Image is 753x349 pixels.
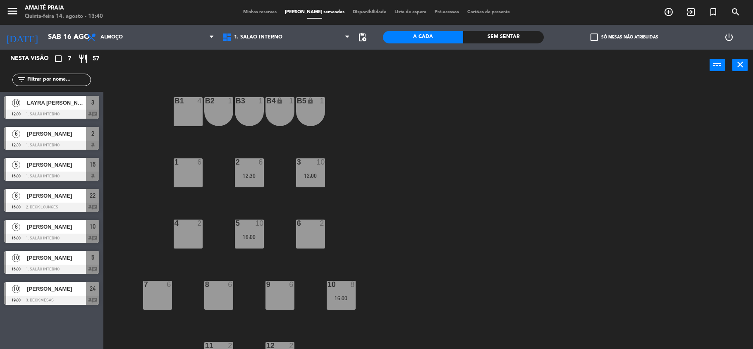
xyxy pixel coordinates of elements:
[357,32,367,42] span: pending_actions
[175,220,175,227] div: 4
[27,160,86,169] span: [PERSON_NAME]
[463,10,514,14] span: Cartões de presente
[289,97,294,105] div: 1
[90,191,96,201] span: 22
[266,281,267,288] div: 9
[383,31,464,43] div: A cada
[12,285,20,293] span: 10
[228,281,233,288] div: 6
[197,97,202,105] div: 4
[175,158,175,166] div: 1
[590,33,658,41] label: Só mesas não atribuidas
[167,281,172,288] div: 6
[266,97,267,105] div: B4
[17,75,26,85] i: filter_list
[463,31,544,43] div: Sem sentar
[27,253,86,262] span: [PERSON_NAME]
[390,10,430,14] span: Lista de espera
[316,158,325,166] div: 10
[91,129,94,139] span: 2
[735,60,745,69] i: close
[27,191,86,200] span: [PERSON_NAME]
[327,281,328,288] div: 10
[228,97,233,105] div: 1
[12,223,20,231] span: 8
[320,97,325,105] div: 1
[197,220,202,227] div: 2
[731,7,741,17] i: search
[708,7,718,17] i: turned_in_not
[90,222,96,232] span: 10
[27,129,86,138] span: [PERSON_NAME]
[350,281,355,288] div: 8
[25,12,103,21] div: Quinta-feira 14. agosto - 13:40
[100,34,123,40] span: Almoço
[12,254,20,262] span: 10
[349,10,390,14] span: Disponibilidade
[12,192,20,200] span: 8
[255,220,263,227] div: 10
[686,7,696,17] i: exit_to_app
[91,98,94,108] span: 3
[68,54,71,64] span: 7
[430,10,463,14] span: Pré-acessos
[90,284,96,294] span: 24
[27,98,86,107] span: LAYRA [PERSON_NAME]
[289,281,294,288] div: 6
[258,97,263,105] div: 1
[4,54,60,64] div: Nesta visão
[12,161,20,169] span: 5
[276,97,283,104] i: lock
[91,253,94,263] span: 5
[258,158,263,166] div: 6
[53,54,63,64] i: crop_square
[235,173,264,179] div: 12:30
[590,33,598,41] span: check_box_outline_blank
[27,222,86,231] span: [PERSON_NAME]
[307,97,314,104] i: lock
[25,4,103,12] div: Amaité Praia
[27,284,86,293] span: [PERSON_NAME]
[71,32,81,42] i: arrow_drop_down
[12,99,20,107] span: 10
[712,60,722,69] i: power_input
[296,173,325,179] div: 12:00
[26,75,91,84] input: Filtrar por nome...
[239,10,281,14] span: Minhas reservas
[320,220,325,227] div: 2
[6,5,19,17] i: menu
[234,34,282,40] span: 1. Salão Interno
[710,59,725,71] button: power_input
[664,7,674,17] i: add_circle_outline
[732,59,748,71] button: close
[12,130,20,138] span: 6
[90,160,96,170] span: 15
[327,295,356,301] div: 16:00
[197,158,202,166] div: 6
[724,32,734,42] i: power_settings_new
[78,54,88,64] i: restaurant
[281,10,349,14] span: [PERSON_NAME] semeadas
[175,97,175,105] div: B1
[93,54,99,64] span: 57
[6,5,19,20] button: menu
[235,234,264,240] div: 16:00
